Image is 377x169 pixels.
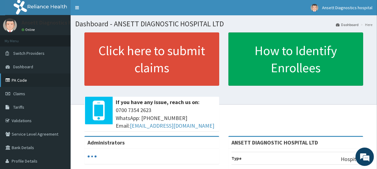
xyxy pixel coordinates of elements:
span: 0700 7354 2623 WhatsApp: [PHONE_NUMBER] Email: [116,106,216,130]
b: Administrators [87,139,125,146]
a: How to Identify Enrollees [228,32,363,86]
span: Tariffs [13,104,24,110]
svg: audio-loading [87,152,97,161]
img: User Image [311,4,318,12]
li: Here [359,22,372,27]
span: Dashboard [13,64,33,69]
span: Claims [13,91,25,96]
strong: ANSETT DIAGNOSTIC HOSPITAL LTD [231,139,318,146]
p: Hospital [341,155,360,163]
h1: Dashboard - ANSETT DIAGNOSTIC HOSPITAL LTD [75,20,372,28]
span: Switch Providers [13,51,45,56]
a: Dashboard [336,22,359,27]
p: Ansett Diagnostics hospital [21,20,88,25]
a: Online [21,28,36,32]
span: Ansett Diagnostics hospital [322,5,372,10]
b: If you have any issue, reach us on: [116,99,200,106]
img: User Image [3,18,17,32]
a: Click here to submit claims [84,32,219,86]
b: Type [231,156,242,161]
a: [EMAIL_ADDRESS][DOMAIN_NAME] [130,122,214,129]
